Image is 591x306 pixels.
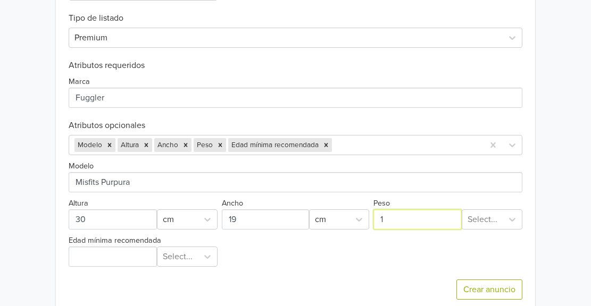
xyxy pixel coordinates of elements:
label: Altura [69,198,88,209]
div: Altura [118,138,140,152]
div: Modelo [74,138,104,152]
div: Remove Modelo [104,138,115,152]
div: Edad mínima recomendada [228,138,320,152]
label: Edad mínima recomendada [69,235,161,246]
div: Remove Ancho [180,138,192,152]
div: Peso [194,138,214,152]
h6: Atributos requeridos [69,61,522,71]
label: Marca [69,76,90,88]
div: Remove Edad mínima recomendada [320,138,332,152]
div: Remove Peso [214,138,226,152]
div: Remove Altura [140,138,152,152]
label: Modelo [69,160,94,172]
h6: Atributos opcionales [69,121,522,131]
button: Crear anuncio [456,279,522,300]
h6: Tipo de listado [69,1,522,23]
div: Ancho [154,138,180,152]
label: Peso [373,198,390,209]
label: Ancho [222,198,243,209]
